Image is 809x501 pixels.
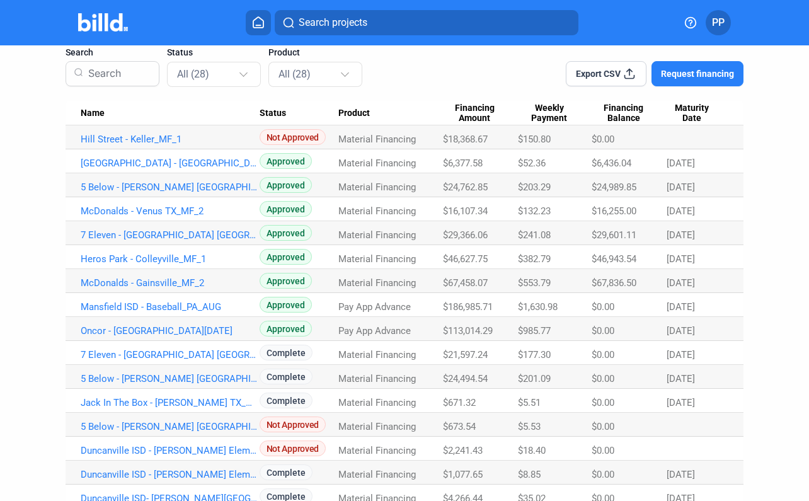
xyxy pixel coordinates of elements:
[268,46,300,59] span: Product
[275,10,578,35] button: Search projects
[260,321,312,337] span: Approved
[260,177,312,193] span: Approved
[338,397,416,408] span: Material Financing
[518,373,551,384] span: $201.09
[81,108,260,119] div: Name
[667,253,695,265] span: [DATE]
[338,108,443,119] div: Product
[661,67,734,80] span: Request financing
[576,67,621,80] span: Export CSV
[443,421,476,432] span: $673.54
[443,277,488,289] span: $67,458.07
[260,153,312,169] span: Approved
[78,13,128,32] img: Billd Company Logo
[443,103,518,124] div: Financing Amount
[518,445,546,456] span: $18.40
[518,469,541,480] span: $8.85
[81,205,260,217] a: McDonalds - Venus TX_MF_2
[592,325,614,337] span: $0.00
[81,277,260,289] a: McDonalds - Gainsville_MF_2
[518,421,541,432] span: $5.53
[338,469,416,480] span: Material Financing
[592,469,614,480] span: $0.00
[260,441,326,456] span: Not Approved
[260,225,312,241] span: Approved
[712,15,725,30] span: PP
[443,181,488,193] span: $24,762.85
[167,46,193,59] span: Status
[592,445,614,456] span: $0.00
[260,345,313,360] span: Complete
[667,349,695,360] span: [DATE]
[667,205,695,217] span: [DATE]
[338,325,411,337] span: Pay App Advance
[592,421,614,432] span: $0.00
[592,103,655,124] span: Financing Balance
[518,349,551,360] span: $177.30
[81,325,260,337] a: Oncor - [GEOGRAPHIC_DATA][DATE]
[260,273,312,289] span: Approved
[338,181,416,193] span: Material Financing
[443,103,507,124] span: Financing Amount
[667,158,695,169] span: [DATE]
[338,205,416,217] span: Material Financing
[592,134,614,145] span: $0.00
[66,46,93,59] span: Search
[592,253,636,265] span: $46,943.54
[260,393,313,408] span: Complete
[651,61,743,86] button: Request financing
[667,469,695,480] span: [DATE]
[592,158,631,169] span: $6,436.04
[592,181,636,193] span: $24,989.85
[81,301,260,313] a: Mansfield ISD - Baseball_PA_AUG
[667,397,695,408] span: [DATE]
[518,205,551,217] span: $132.23
[518,134,551,145] span: $150.80
[443,349,488,360] span: $21,597.24
[338,108,370,119] span: Product
[338,349,416,360] span: Material Financing
[566,61,646,86] button: Export CSV
[592,205,636,217] span: $16,255.00
[81,108,105,119] span: Name
[443,205,488,217] span: $16,107.34
[260,129,326,145] span: Not Approved
[260,249,312,265] span: Approved
[299,15,367,30] span: Search projects
[81,158,260,169] a: [GEOGRAPHIC_DATA] - [GEOGRAPHIC_DATA] [GEOGRAPHIC_DATA]
[81,373,260,384] a: 5 Below - [PERSON_NAME] [GEOGRAPHIC_DATA]
[260,464,313,480] span: Complete
[518,277,551,289] span: $553.79
[667,373,695,384] span: [DATE]
[443,469,483,480] span: $1,077.65
[518,397,541,408] span: $5.51
[81,421,260,432] a: 5 Below - [PERSON_NAME] [GEOGRAPHIC_DATA]
[667,103,728,124] div: Maturity Date
[443,229,488,241] span: $29,366.06
[518,103,592,124] div: Weekly Payment
[443,301,493,313] span: $186,985.71
[518,301,558,313] span: $1,630.98
[81,181,260,193] a: 5 Below - [PERSON_NAME] [GEOGRAPHIC_DATA]
[338,158,416,169] span: Material Financing
[81,349,260,360] a: 7 Eleven - [GEOGRAPHIC_DATA] [GEOGRAPHIC_DATA]
[518,158,546,169] span: $52.36
[338,253,416,265] span: Material Financing
[518,253,551,265] span: $382.79
[592,397,614,408] span: $0.00
[518,181,551,193] span: $203.29
[338,421,416,432] span: Material Financing
[338,229,416,241] span: Material Financing
[592,373,614,384] span: $0.00
[260,108,338,119] div: Status
[443,397,476,408] span: $671.32
[443,134,488,145] span: $18,368.67
[260,369,313,384] span: Complete
[81,469,260,480] a: Duncanville ISD - [PERSON_NAME] Elementry_MF_1
[83,57,151,90] input: Search
[518,325,551,337] span: $985.77
[338,445,416,456] span: Material Financing
[667,301,695,313] span: [DATE]
[260,297,312,313] span: Approved
[260,108,286,119] span: Status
